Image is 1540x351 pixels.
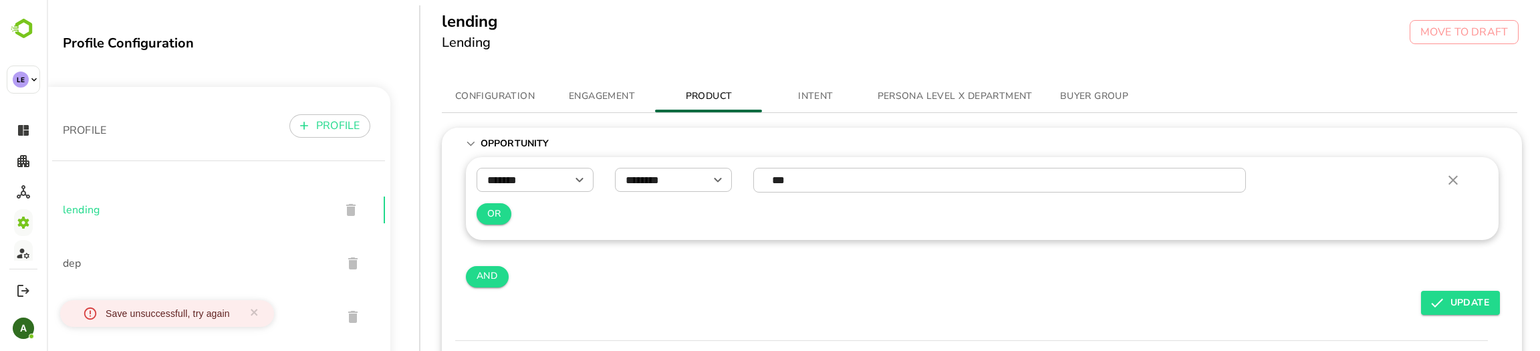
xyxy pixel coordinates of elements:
button: UPDATE [1374,291,1453,315]
div: LE [13,72,29,88]
span: lending [16,202,283,218]
button: PROFILE [243,114,324,138]
div: A [13,318,34,339]
div: Opportunity [408,160,1441,340]
button: AND [419,266,462,287]
span: UPDATE [1385,295,1442,311]
button: Open [523,170,542,189]
span: PRODUCT [617,88,708,105]
span: CONFIGURATION [403,88,494,105]
p: PROFILE [16,122,59,138]
p: Opportunity [434,137,494,150]
img: BambooboxLogoMark.f1c84d78b4c51b1a7b5f700c9845e183.svg [7,16,41,41]
span: BUYER GROUP [1002,88,1093,105]
button: Logout [14,281,32,300]
div: Save unsuccessfull, try again [59,306,183,322]
h5: lending [395,11,451,32]
span: dep [16,255,285,271]
span: INTENT [724,88,815,105]
div: Opportunity [408,128,1441,160]
div: dep [5,237,338,290]
button: OR [430,203,465,225]
span: ENGAGEMENT [510,88,601,105]
span: AND [430,268,451,285]
span: PERSONA LEVEL X DEPARTMENT [831,88,986,105]
div: lending [5,183,338,237]
button: MOVE TO DRAFT [1363,20,1472,44]
div: corebanking [5,290,338,344]
h6: Lending [395,32,451,53]
button: close [194,300,222,326]
div: Profile Configuration [16,34,344,52]
span: OR [440,206,455,223]
p: MOVE TO DRAFT [1374,24,1461,40]
p: PROFILE [269,118,313,134]
button: Open [662,170,680,189]
div: simple tabs [395,80,1470,112]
